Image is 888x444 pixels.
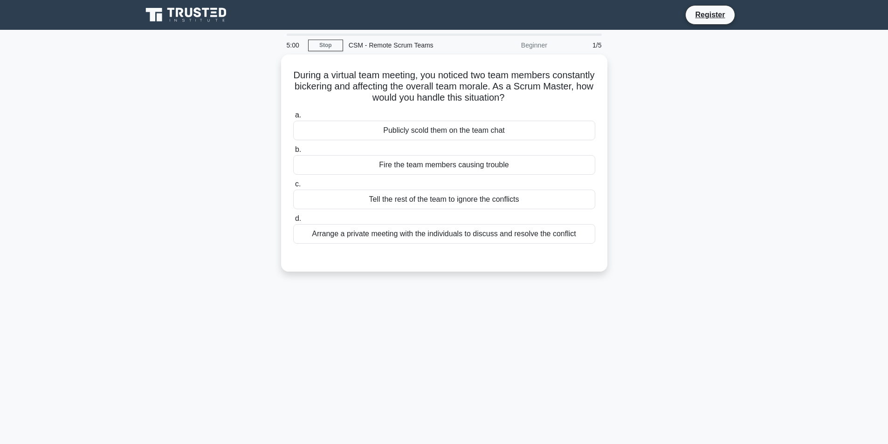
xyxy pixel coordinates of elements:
div: 5:00 [281,36,308,55]
div: 1/5 [553,36,607,55]
span: d. [295,214,301,222]
a: Register [689,9,730,20]
div: Fire the team members causing trouble [293,155,595,175]
div: Tell the rest of the team to ignore the conflicts [293,190,595,209]
div: CSM - Remote Scrum Teams [343,36,471,55]
span: b. [295,145,301,153]
div: Publicly scold them on the team chat [293,121,595,140]
div: Arrange a private meeting with the individuals to discuss and resolve the conflict [293,224,595,244]
h5: During a virtual team meeting, you noticed two team members constantly bickering and affecting th... [292,69,596,104]
span: c. [295,180,301,188]
span: a. [295,111,301,119]
div: Beginner [471,36,553,55]
a: Stop [308,40,343,51]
